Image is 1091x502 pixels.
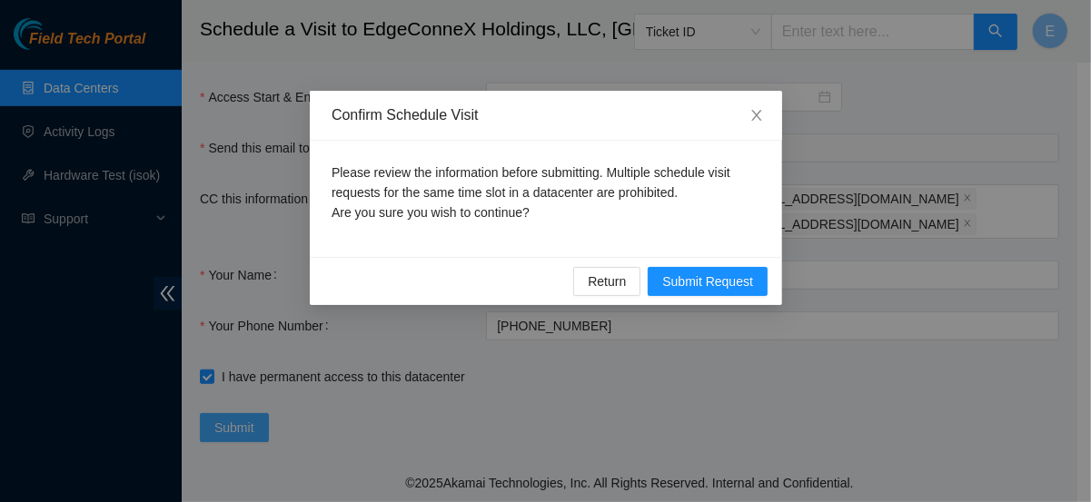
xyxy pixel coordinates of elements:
[648,267,768,296] button: Submit Request
[588,271,626,291] span: Return
[573,267,640,296] button: Return
[332,162,760,222] p: Please review the information before submitting. Multiple schedule visit requests for the same ti...
[731,91,782,142] button: Close
[749,108,764,123] span: close
[662,271,753,291] span: Submit Request
[332,105,760,125] div: Confirm Schedule Visit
